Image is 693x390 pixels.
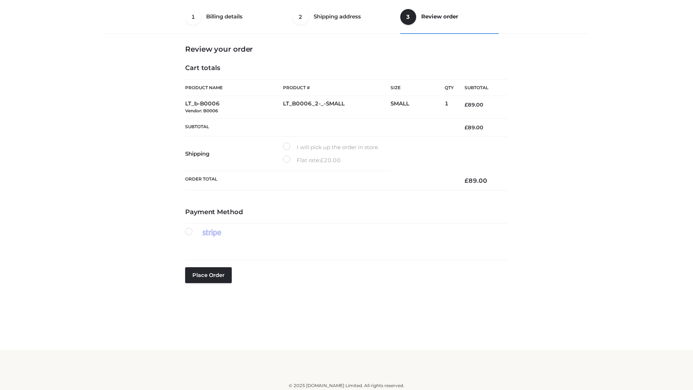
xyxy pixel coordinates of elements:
bdi: 89.00 [465,124,483,131]
small: Vendor: B0006 [185,108,218,113]
td: SMALL [391,96,445,119]
h4: Cart totals [185,64,508,72]
th: Product Name [185,79,283,96]
bdi: 89.00 [465,177,487,184]
label: I will pick up the order in store. [283,143,379,152]
span: £ [465,124,468,131]
button: Place order [185,267,232,283]
th: Qty [445,79,454,96]
td: LT_B0006_2-_-SMALL [283,96,391,119]
h3: Review your order [185,45,508,53]
th: Product # [283,79,391,96]
th: Shipping [185,136,283,171]
th: Order Total [185,171,454,190]
span: £ [465,177,468,184]
span: £ [320,157,324,164]
div: © 2025 [DOMAIN_NAME] Limited. All rights reserved. [107,382,586,389]
td: 1 [445,96,454,119]
h4: Payment Method [185,208,508,216]
span: £ [465,101,468,108]
label: Flat rate: [283,156,341,165]
bdi: 20.00 [320,157,341,164]
bdi: 89.00 [465,101,483,108]
th: Subtotal [185,118,454,136]
td: LT_b-B0006 [185,96,283,119]
th: Size [391,80,441,96]
th: Subtotal [454,80,508,96]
